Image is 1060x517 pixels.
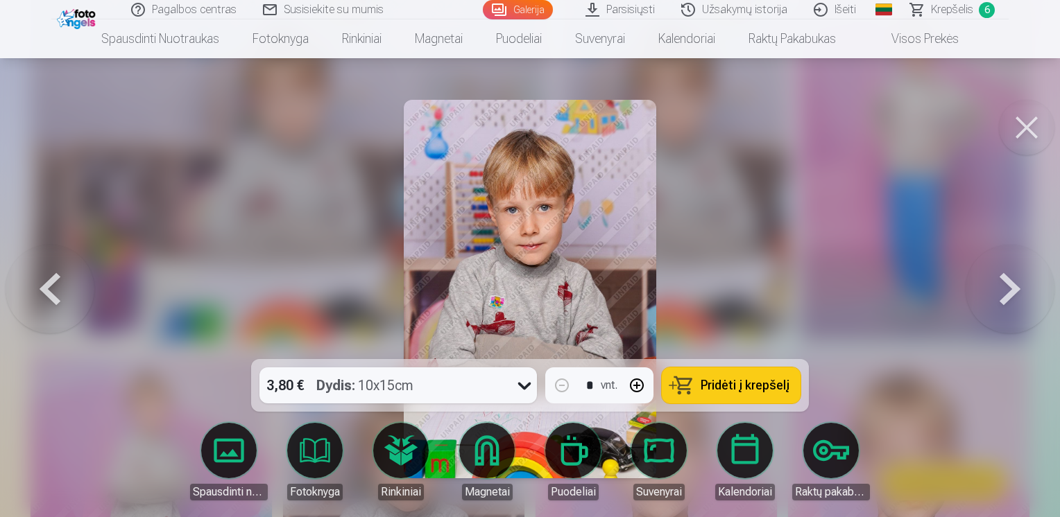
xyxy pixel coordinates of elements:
[448,423,526,500] a: Magnetai
[85,19,236,58] a: Spausdinti nuotraukas
[633,484,685,500] div: Suvenyrai
[732,19,853,58] a: Raktų pakabukas
[558,19,642,58] a: Suvenyrai
[316,376,355,395] strong: Dydis :
[662,367,801,403] button: Pridėti į krepšelį
[259,367,311,403] div: 3,80 €
[601,377,617,394] div: vnt.
[276,423,354,500] a: Fotoknyga
[479,19,558,58] a: Puodeliai
[287,484,343,500] div: Fotoknyga
[642,19,732,58] a: Kalendoriai
[715,484,775,500] div: Kalendoriai
[57,6,99,29] img: /fa2
[398,19,479,58] a: Magnetai
[190,484,268,500] div: Spausdinti nuotraukas
[378,484,424,500] div: Rinkiniai
[792,423,870,500] a: Raktų pakabukas
[462,484,513,500] div: Magnetai
[792,484,870,500] div: Raktų pakabukas
[236,19,325,58] a: Fotoknyga
[706,423,784,500] a: Kalendoriai
[853,19,975,58] a: Visos prekės
[316,367,413,403] div: 10x15cm
[979,2,995,18] span: 6
[701,379,789,392] span: Pridėti į krepšelį
[362,423,440,500] a: Rinkiniai
[190,423,268,500] a: Spausdinti nuotraukas
[548,484,599,500] div: Puodeliai
[534,423,612,500] a: Puodeliai
[620,423,698,500] a: Suvenyrai
[325,19,398,58] a: Rinkiniai
[931,1,973,18] span: Krepšelis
